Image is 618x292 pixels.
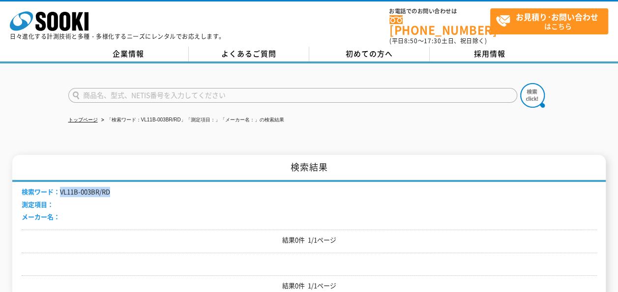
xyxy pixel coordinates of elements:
[389,15,490,35] a: [PHONE_NUMBER]
[99,115,284,125] li: 「検索ワード：VL11B-003BR/RD」「測定項目：」「メーカー名：」の検索結果
[309,47,430,61] a: 初めての方へ
[22,212,60,221] span: メーカー名：
[68,47,189,61] a: 企業情報
[22,187,60,196] span: 検索ワード：
[520,83,545,108] img: btn_search.png
[12,155,606,182] h1: 検索結果
[430,47,550,61] a: 採用情報
[68,117,98,122] a: トップページ
[189,47,309,61] a: よくあるご質問
[22,187,110,197] li: VL11B-003BR/RD
[424,36,441,45] span: 17:30
[496,9,608,33] span: はこちら
[10,33,225,39] p: 日々進化する計測技術と多種・多様化するニーズにレンタルでお応えします。
[516,11,598,23] strong: お見積り･お問い合わせ
[22,281,597,291] p: 結果0件 1/1ページ
[389,8,490,14] span: お電話でのお問い合わせは
[404,36,418,45] span: 8:50
[68,88,517,103] input: 商品名、型式、NETIS番号を入力してください
[490,8,608,34] a: お見積り･お問い合わせはこちら
[389,36,487,45] span: (平日 ～ 土日、祝日除く)
[22,235,597,245] p: 結果0件 1/1ページ
[22,200,54,209] span: 測定項目：
[346,48,393,59] span: 初めての方へ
